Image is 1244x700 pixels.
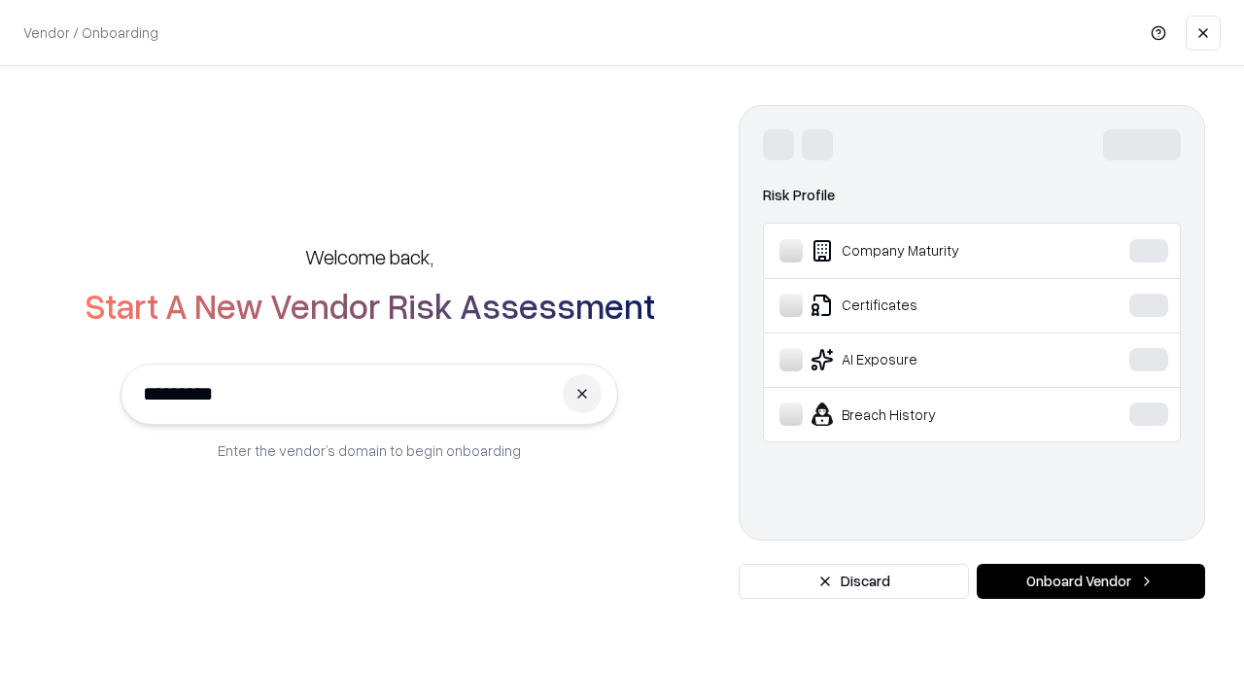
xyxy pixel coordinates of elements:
button: Discard [739,564,969,599]
div: AI Exposure [779,348,1070,371]
div: Breach History [779,402,1070,426]
div: Certificates [779,294,1070,317]
h5: Welcome back, [305,243,433,270]
p: Vendor / Onboarding [23,22,158,43]
h2: Start A New Vendor Risk Assessment [85,286,655,325]
button: Onboard Vendor [977,564,1205,599]
div: Company Maturity [779,239,1070,262]
div: Risk Profile [763,184,1181,207]
p: Enter the vendor’s domain to begin onboarding [218,440,521,461]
